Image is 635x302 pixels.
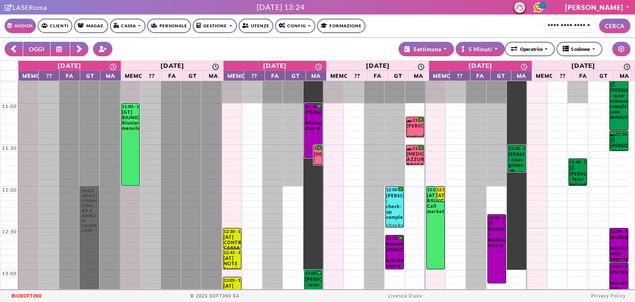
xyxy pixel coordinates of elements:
[5,4,12,11] i: Clicca per andare alla pagina di firma
[314,146,322,151] div: 11:30 - 11:45
[224,283,241,290] div: [AT] NOTE [PERSON_NAME] come va ing?
[0,145,19,151] div: 11:30
[308,72,324,79] span: MA
[429,61,531,70] a: 10 ottobre 2025
[122,104,139,109] div: 11:00 - 12:00
[599,19,630,33] button: CERCA
[610,137,616,143] img: PERCORSO
[305,271,322,276] div: 13:00 - 13:25
[488,221,505,250] div: [PERSON_NAME] : biochimica viso m
[82,72,98,79] span: GT
[388,293,422,299] a: Licenza D'uso
[349,72,365,79] span: ??
[386,187,403,192] div: 12:00 - 12:30
[386,241,403,269] div: MAMMA [PERSON_NAME] : biochimica viso w
[239,19,273,33] a: Utenze
[147,19,191,33] a: Personale
[427,192,444,214] div: [AT] RIUNIONE Call marketing
[5,3,47,11] a: Clicca per andare alla pagina di firmaLASERoma
[224,234,241,248] div: [AT] CONTROLLO CASSA Inserimento spese reali della settimana (da [DATE] a [DATE])
[591,293,625,299] a: Privacy Policy
[144,72,160,79] span: ??
[610,264,628,269] div: 12:55 - 13:20
[19,61,121,70] a: 6 ottobre 2025
[41,72,57,79] span: ??
[226,72,242,79] span: Memo
[160,62,184,70] div: [DATE]
[508,146,525,151] div: 11:30 - 11:50
[532,61,635,70] a: 11 ottobre 2025
[164,72,180,79] span: FA
[437,192,444,199] div: [AT] NOTE controllo foto [PERSON_NAME]
[452,72,468,79] span: ??
[224,229,241,234] div: 12:30 - 12:45
[21,72,37,79] span: Memo
[257,2,305,13] div: [DATE] 13:24
[569,159,586,165] div: 11:40 - 12:00
[554,72,571,79] span: ??
[103,72,119,79] span: MA
[610,235,628,262] div: [PERSON_NAME] : biochimica collo anteriore m
[437,187,444,192] div: 12:00 - 12:10
[431,72,447,79] span: Memo
[327,61,429,70] a: 9 ottobre 2025
[305,104,322,109] div: 11:00 - 11:40
[121,61,223,70] a: 7 ottobre 2025
[596,72,612,79] span: GT
[616,72,633,79] span: MA
[123,72,139,79] span: Memo
[57,62,81,70] div: [DATE]
[224,255,241,269] div: [AT] NOTE Scaricare le fatture estere di meta e indeed e inviarle a trincia
[534,72,550,79] span: Memo
[610,229,628,234] div: 12:30 - 12:55
[610,81,616,87] img: PERCORSO
[407,146,424,151] div: 11:30 - 11:45
[224,61,326,70] a: 8 ottobre 2025
[305,276,322,300] div: [PERSON_NAME] : laser inguine completo
[508,151,525,172] div: [PERSON_NAME] : laser gluteo -m
[386,193,403,227] div: [PERSON_NAME] : check-up completo
[461,45,492,53] div: 5 Minuti
[275,19,315,33] a: Config
[488,215,505,220] div: 12:20 - 13:10
[193,19,236,33] a: Gestione
[185,72,201,79] span: GT
[488,221,494,226] img: PERCORSO
[0,271,19,276] div: 13:00
[411,72,427,79] span: MA
[5,19,36,33] a: Agenda
[427,187,444,192] div: 12:00 - 13:00
[74,19,108,33] a: Magaz.
[23,42,50,56] button: OGGI
[569,165,586,185] div: [PERSON_NAME] : laser deltoidi -m
[38,19,72,33] a: Clienti
[513,72,530,79] span: MA
[370,72,386,79] span: FA
[267,72,283,79] span: FA
[571,62,595,70] div: [DATE]
[544,19,597,33] input: Cerca cliente...
[329,72,345,79] span: Memo
[263,62,287,70] div: [DATE]
[305,109,322,133] div: [PERSON_NAME] : biochimica viso m
[122,109,139,131] div: [GT] RIUNIONE Riunione mensile
[610,269,628,297] div: [PERSON_NAME] : biochimica collo retro
[386,220,403,286] span: checkviso perchè non vuole più proseguire + controllo inguine e ascelle
[404,45,442,53] div: Settimana
[610,137,628,151] div: [PERSON_NAME] : laser collo retro -m
[0,187,19,193] div: 12:00
[473,72,489,79] span: FA
[386,236,403,241] div: 12:35 - 13:00
[366,62,390,70] div: [DATE]
[565,3,630,11] a: [PERSON_NAME]
[110,19,146,33] a: Cassa
[0,229,19,235] div: 12:30
[81,188,97,235] div: PAGAMENTI FORNITORI , BB E ANALISI CASHFLOW
[610,132,628,137] div: 11:20 - 11:35
[205,72,222,79] span: MA
[575,72,591,79] span: FA
[224,250,241,255] div: 12:45 - 13:00
[610,81,628,122] div: [PERSON_NAME] : laser schiena completa (con deltoidi)
[0,103,19,109] div: 11:00
[407,123,424,137] div: [PERSON_NAME] : controllo inguine+ascelle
